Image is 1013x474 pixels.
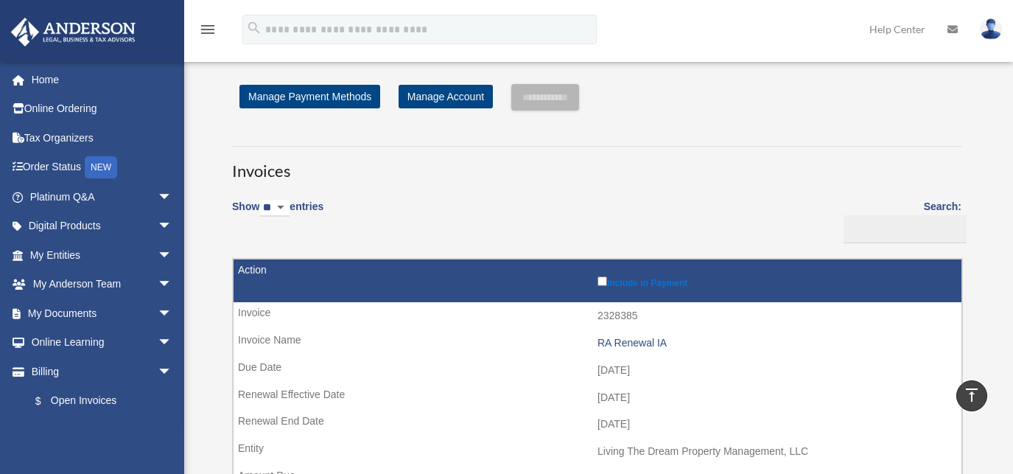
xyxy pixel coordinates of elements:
[85,156,117,178] div: NEW
[234,411,961,439] td: [DATE]
[10,65,194,94] a: Home
[43,392,51,411] span: $
[844,215,967,243] input: Search:
[597,273,954,288] label: Include in Payment
[246,20,262,36] i: search
[956,380,987,411] a: vertical_align_top
[10,153,194,183] a: Order StatusNEW
[21,386,180,417] a: $Open Invoices
[234,302,961,330] td: 2328385
[239,85,380,108] a: Manage Payment Methods
[199,21,217,38] i: menu
[10,240,194,270] a: My Entitiesarrow_drop_down
[10,94,194,124] a: Online Ordering
[597,337,954,349] div: RA Renewal IA
[21,416,187,445] a: Past Invoices
[980,18,1002,40] img: User Pic
[234,357,961,385] td: [DATE]
[259,200,290,217] select: Showentries
[838,198,961,243] label: Search:
[158,182,187,212] span: arrow_drop_down
[7,18,140,46] img: Anderson Advisors Platinum Portal
[10,182,194,212] a: Platinum Q&Aarrow_drop_down
[597,276,607,286] input: Include in Payment
[158,240,187,271] span: arrow_drop_down
[10,299,194,328] a: My Documentsarrow_drop_down
[963,386,981,404] i: vertical_align_top
[10,328,194,358] a: Online Learningarrow_drop_down
[158,270,187,300] span: arrow_drop_down
[10,123,194,153] a: Tax Organizers
[158,212,187,242] span: arrow_drop_down
[10,270,194,299] a: My Anderson Teamarrow_drop_down
[158,357,187,387] span: arrow_drop_down
[10,212,194,241] a: Digital Productsarrow_drop_down
[399,85,493,108] a: Manage Account
[199,26,217,38] a: menu
[158,328,187,358] span: arrow_drop_down
[158,299,187,329] span: arrow_drop_down
[234,438,961,466] td: Living The Dream Property Management, LLC
[232,146,961,183] h3: Invoices
[10,357,187,386] a: Billingarrow_drop_down
[234,384,961,412] td: [DATE]
[232,198,323,231] label: Show entries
